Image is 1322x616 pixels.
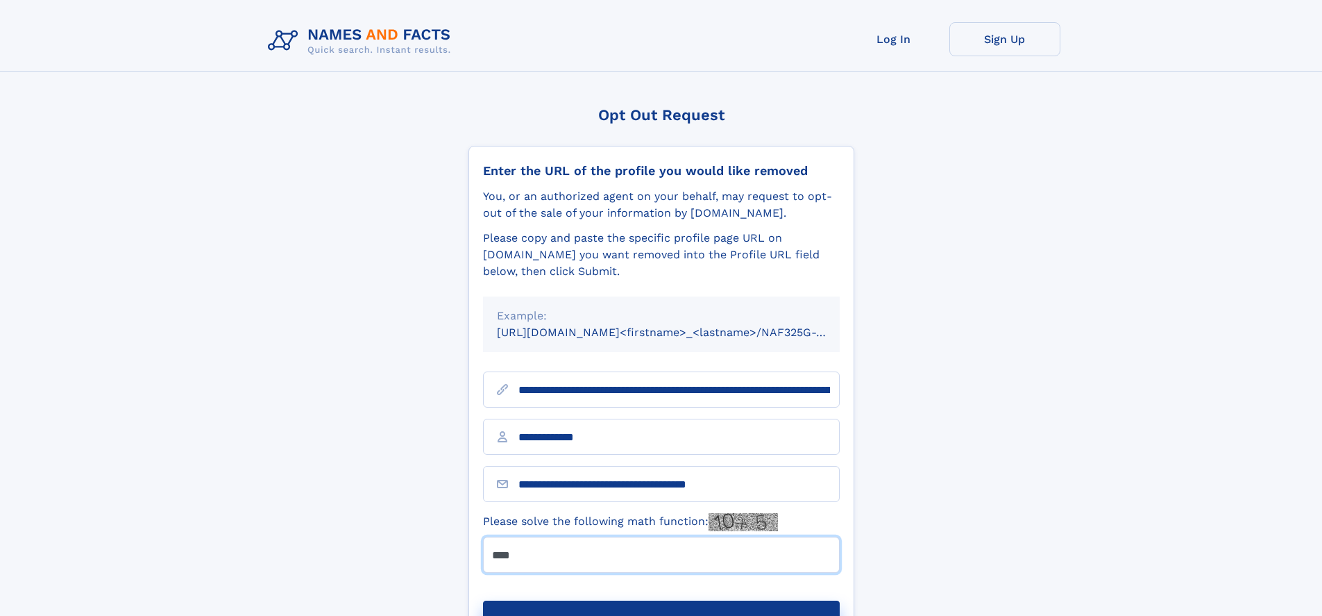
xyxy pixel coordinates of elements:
[483,163,840,178] div: Enter the URL of the profile you would like removed
[262,22,462,60] img: Logo Names and Facts
[468,106,854,124] div: Opt Out Request
[838,22,949,56] a: Log In
[497,326,866,339] small: [URL][DOMAIN_NAME]<firstname>_<lastname>/NAF325G-xxxxxxxx
[483,230,840,280] div: Please copy and paste the specific profile page URL on [DOMAIN_NAME] you want removed into the Pr...
[483,188,840,222] div: You, or an authorized agent on your behalf, may request to opt-out of the sale of your informatio...
[949,22,1060,56] a: Sign Up
[497,308,826,324] div: Example:
[483,513,778,531] label: Please solve the following math function:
